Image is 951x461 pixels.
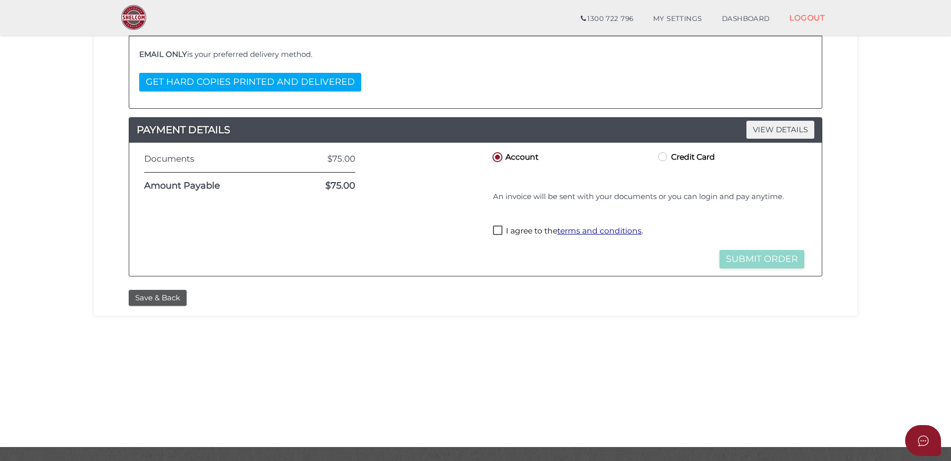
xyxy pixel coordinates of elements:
[656,150,715,163] label: Credit Card
[137,181,282,191] div: Amount Payable
[905,425,941,456] button: Open asap
[571,9,643,29] a: 1300 722 796
[282,181,363,191] div: $75.00
[129,122,822,138] a: PAYMENT DETAILSVIEW DETAILS
[129,122,822,138] h4: PAYMENT DETAILS
[779,7,835,28] a: LOGOUT
[139,73,361,91] button: GET HARD COPIES PRINTED AND DELIVERED
[282,154,363,164] div: $75.00
[712,9,780,29] a: DASHBOARD
[139,49,187,59] b: EMAIL ONLY
[493,193,804,201] h4: An invoice will be sent with your documents or you can login and pay anytime.
[139,50,812,59] h4: is your preferred delivery method.
[643,9,712,29] a: MY SETTINGS
[490,150,538,163] label: Account
[719,250,804,268] button: Submit Order
[557,226,642,235] a: terms and conditions
[493,226,643,238] label: I agree to the .
[137,154,282,164] div: Documents
[746,121,814,138] span: VIEW DETAILS
[129,290,187,306] button: Save & Back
